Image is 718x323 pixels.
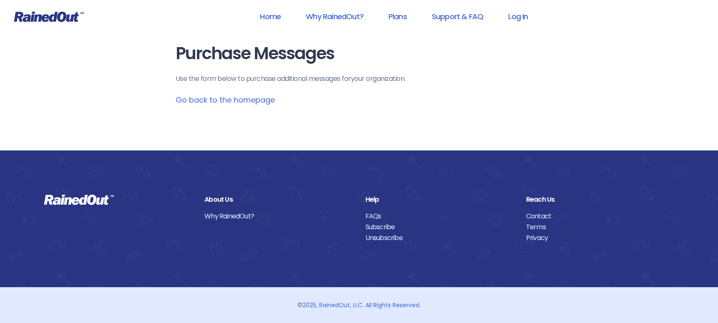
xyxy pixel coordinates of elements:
a: Go back to the homepage [176,95,275,105]
a: FAQs [365,211,514,222]
a: Support & FAQ [421,7,494,26]
a: Subscribe [365,222,514,233]
h1: Purchase Messages [176,44,543,63]
a: Log In [497,7,539,26]
div: About Us [204,194,353,205]
a: Why RainedOut? [295,7,374,26]
a: Unsubscribe [365,233,514,243]
p: Use the form below to purchase additional messages for your organization . [176,74,543,84]
div: Reach Us [526,194,674,205]
a: Plans [378,7,418,26]
a: Privacy [526,233,674,243]
div: Help [365,194,514,205]
a: Contact [526,211,674,222]
a: Terms [526,222,674,233]
a: Home [249,7,292,26]
a: Why RainedOut? [204,211,353,222]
